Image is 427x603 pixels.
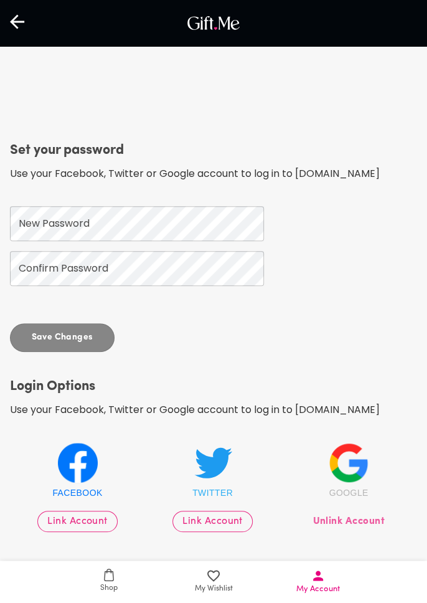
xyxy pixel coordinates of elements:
span: Unlink Account [312,515,384,528]
button: Link Account [172,511,253,532]
p: Twitter [172,485,253,501]
p: Google [307,485,389,501]
span: Link Account [182,515,243,528]
p: Use your Facebook, Twitter or Google account to log in to [DOMAIN_NAME] [10,402,417,418]
span: My Account [296,583,340,595]
a: My Wishlist [161,561,266,603]
button: Unlink Account [307,511,389,532]
a: Shop [57,561,161,603]
p: Use your Facebook, Twitter or Google account to log in to [DOMAIN_NAME] [10,166,417,182]
button: Link Account [37,511,118,532]
a: My Account [266,561,370,603]
h4: Set your password [10,141,417,161]
span: Link Account [47,515,108,528]
h4: Login Options [10,377,417,397]
p: Facebook [37,485,118,501]
span: My Wishlist [195,583,233,595]
span: Shop [100,582,118,594]
img: GiftMe Logo [184,13,243,33]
